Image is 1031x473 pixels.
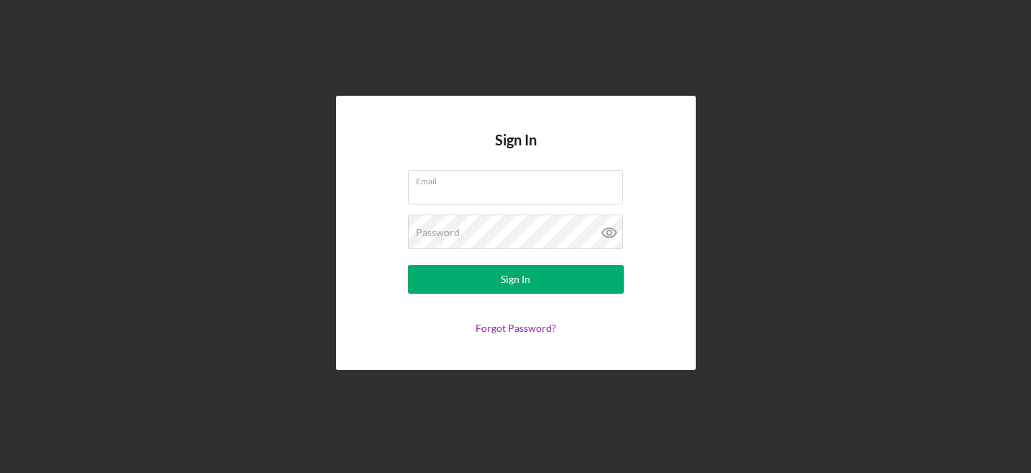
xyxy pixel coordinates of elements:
[416,227,460,238] label: Password
[501,265,530,294] div: Sign In
[476,322,556,334] a: Forgot Password?
[408,265,624,294] button: Sign In
[495,132,537,170] h4: Sign In
[416,171,623,186] label: Email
